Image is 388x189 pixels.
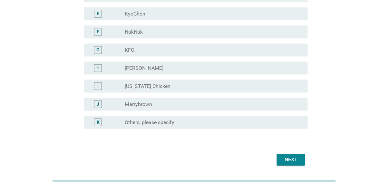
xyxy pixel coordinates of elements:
[125,65,163,71] label: [PERSON_NAME]
[97,28,99,35] div: F
[125,11,145,17] label: KyoChon
[125,119,174,126] label: Others, please specify
[97,101,99,108] div: J
[97,83,99,89] div: I
[125,29,143,35] label: NakNak
[96,47,100,53] div: G
[97,119,100,126] div: K
[97,10,99,17] div: E
[277,154,305,166] button: Next
[125,47,134,53] label: KFC
[282,156,300,164] div: Next
[125,101,152,108] label: Marrybrown
[125,83,170,89] label: [US_STATE] Chicken
[96,65,100,71] div: H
